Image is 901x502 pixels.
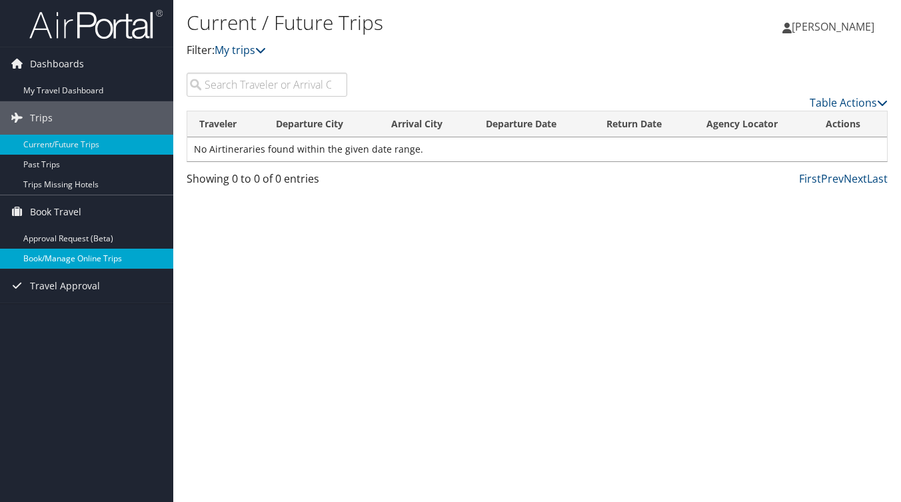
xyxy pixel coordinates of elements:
[814,111,887,137] th: Actions
[187,42,654,59] p: Filter:
[782,7,888,47] a: [PERSON_NAME]
[474,111,595,137] th: Departure Date: activate to sort column descending
[29,9,163,40] img: airportal-logo.png
[215,43,266,57] a: My trips
[844,171,867,186] a: Next
[187,73,347,97] input: Search Traveler or Arrival City
[264,111,379,137] th: Departure City: activate to sort column ascending
[30,269,100,303] span: Travel Approval
[810,95,888,110] a: Table Actions
[792,19,874,34] span: [PERSON_NAME]
[30,47,84,81] span: Dashboards
[799,171,821,186] a: First
[694,111,814,137] th: Agency Locator: activate to sort column ascending
[30,195,81,229] span: Book Travel
[187,111,264,137] th: Traveler: activate to sort column ascending
[187,137,887,161] td: No Airtineraries found within the given date range.
[821,171,844,186] a: Prev
[187,171,347,193] div: Showing 0 to 0 of 0 entries
[379,111,474,137] th: Arrival City: activate to sort column ascending
[594,111,694,137] th: Return Date: activate to sort column ascending
[867,171,888,186] a: Last
[187,9,654,37] h1: Current / Future Trips
[30,101,53,135] span: Trips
